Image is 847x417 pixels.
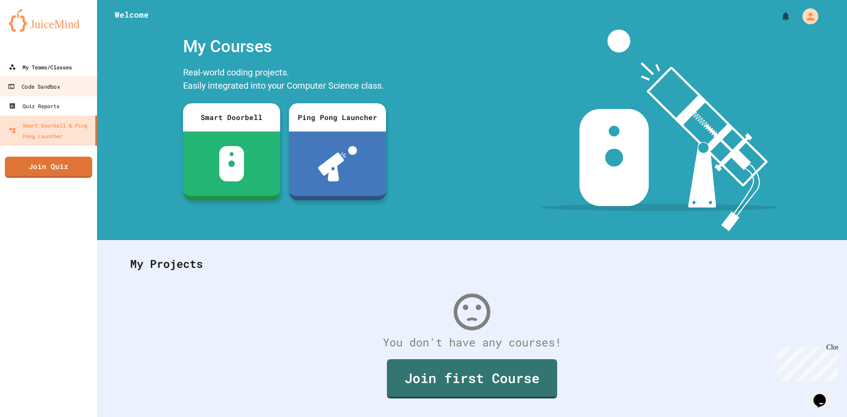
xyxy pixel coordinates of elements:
iframe: chat widget [810,382,838,408]
div: My Teams/Classes [9,62,72,72]
div: You don't have any courses! [121,334,823,351]
a: Join first Course [387,359,557,398]
div: My Notifications [764,9,793,24]
a: Join Quiz [5,157,92,178]
div: Quiz Reports [9,101,60,111]
img: sdb-white.svg [219,146,244,181]
div: Code Sandbox [7,81,60,92]
img: ppl-with-ball.png [318,146,357,181]
div: Smart Doorbell & Ping Pong Launcher [9,120,92,141]
img: logo-orange.svg [9,9,88,32]
div: Ping Pong Launcher [289,103,386,131]
div: My Courses [179,30,390,64]
div: Real-world coding projects. Easily integrated into your Computer Science class. [179,64,390,97]
div: Chat with us now!Close [4,4,61,56]
div: Smart Doorbell [183,103,280,131]
div: My Projects [121,247,823,281]
div: My Account [793,6,821,26]
iframe: chat widget [774,343,838,381]
img: banner-image-my-projects.png [541,30,778,231]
